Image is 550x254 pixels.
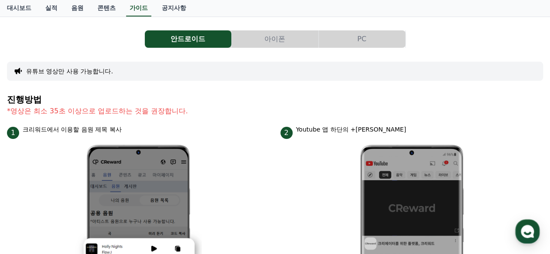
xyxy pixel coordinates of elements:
[26,67,113,76] button: 유튜브 영상만 사용 가능합니다.
[23,125,122,134] p: 크리워드에서 이용할 음원 제목 복사
[145,30,232,48] a: 안드로이드
[27,195,33,202] span: 홈
[134,195,145,202] span: 설정
[7,106,543,116] p: *영상은 최소 35초 이상으로 업로드하는 것을 권장합니다.
[57,182,112,204] a: 대화
[145,30,231,48] button: 안드로이드
[319,30,405,48] button: PC
[112,182,167,204] a: 설정
[3,182,57,204] a: 홈
[296,125,406,134] p: Youtube 앱 하단의 +[PERSON_NAME]
[7,95,543,104] h4: 진행방법
[7,127,19,139] span: 1
[80,195,90,202] span: 대화
[280,127,293,139] span: 2
[232,30,318,48] button: 아이폰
